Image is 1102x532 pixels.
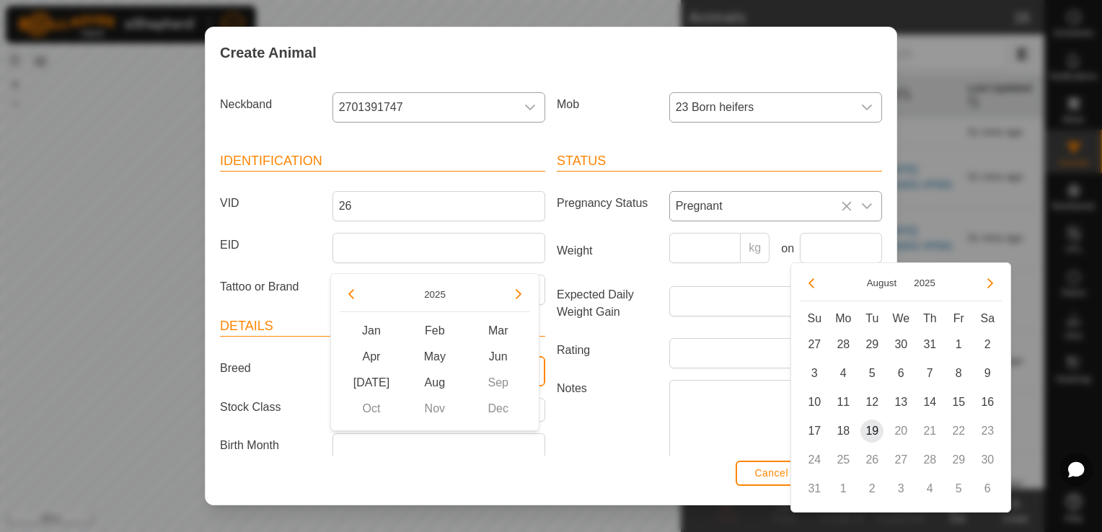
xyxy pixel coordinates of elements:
[800,388,829,417] td: 10
[915,474,944,503] td: 4
[220,316,545,337] header: Details
[886,445,915,474] td: 27
[754,467,788,479] span: Cancel
[865,312,878,324] span: Tu
[670,192,852,221] span: Pregnant
[886,359,915,388] td: 6
[858,330,886,359] td: 29
[670,93,852,122] span: 23 Born heifers
[973,417,1002,445] td: 23
[892,312,909,324] span: We
[918,391,941,414] span: 14
[886,388,915,417] td: 13
[858,388,886,417] td: 12
[330,273,539,431] div: Choose Date
[835,312,851,324] span: Mo
[860,391,883,414] span: 12
[403,370,467,396] span: Aug
[829,417,858,445] td: 18
[403,344,467,370] span: May
[829,474,858,503] td: 1
[803,362,826,385] span: 3
[973,445,1002,474] td: 30
[832,420,855,443] span: 18
[915,417,944,445] td: 21
[973,474,1002,503] td: 6
[889,391,912,414] span: 13
[947,391,970,414] span: 15
[976,333,999,356] span: 2
[973,330,1002,359] td: 2
[803,333,826,356] span: 27
[860,420,883,443] span: 19
[800,417,829,445] td: 17
[214,433,327,458] label: Birth Month
[832,391,855,414] span: 11
[829,445,858,474] td: 25
[333,93,516,122] span: 2701391747
[214,191,327,216] label: VID
[551,92,664,117] label: Mob
[808,312,822,324] span: Su
[551,380,664,461] label: Notes
[467,344,530,370] span: Jun
[860,333,883,356] span: 29
[832,333,855,356] span: 28
[220,42,317,63] span: Create Animal
[800,445,829,474] td: 24
[214,233,327,257] label: EID
[953,312,964,324] span: Fr
[736,461,807,486] button: Cancel
[340,344,403,370] span: Apr
[858,359,886,388] td: 5
[858,445,886,474] td: 26
[852,93,881,122] div: dropdown trigger
[403,318,467,344] span: Feb
[886,417,915,445] td: 20
[551,286,664,321] label: Expected Daily Weight Gain
[507,283,530,306] button: Next Year
[915,359,944,388] td: 7
[551,338,664,363] label: Rating
[214,92,327,117] label: Neckband
[981,312,995,324] span: Sa
[944,359,973,388] td: 8
[886,474,915,503] td: 3
[800,359,829,388] td: 3
[418,286,451,303] button: Choose Year
[860,362,883,385] span: 5
[340,370,403,396] span: [DATE]
[800,330,829,359] td: 27
[803,391,826,414] span: 10
[861,275,903,291] button: Choose Month
[947,333,970,356] span: 1
[889,362,912,385] span: 6
[214,275,327,299] label: Tattoo or Brand
[944,474,973,503] td: 5
[944,388,973,417] td: 15
[214,398,327,416] label: Stock Class
[915,445,944,474] td: 28
[889,333,912,356] span: 30
[775,240,794,257] label: on
[340,283,363,306] button: Previous Year
[944,417,973,445] td: 22
[467,318,530,344] span: Mar
[923,312,937,324] span: Th
[918,333,941,356] span: 31
[947,362,970,385] span: 8
[829,359,858,388] td: 4
[858,474,886,503] td: 2
[829,388,858,417] td: 11
[973,388,1002,417] td: 16
[551,191,664,216] label: Pregnancy Status
[886,330,915,359] td: 30
[908,275,941,291] button: Choose Year
[214,356,327,381] label: Breed
[979,272,1002,295] button: Next Month
[741,233,770,263] p-inputgroup-addon: kg
[858,417,886,445] td: 19
[790,262,1011,513] div: Choose Date
[918,362,941,385] span: 7
[915,330,944,359] td: 31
